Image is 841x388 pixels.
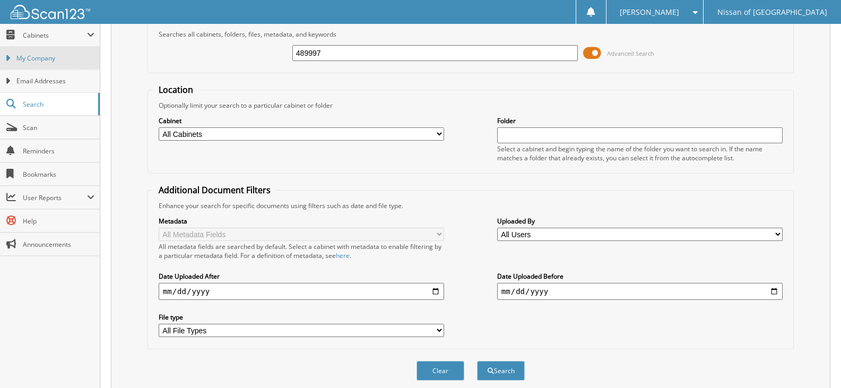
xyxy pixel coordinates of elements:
[497,144,783,162] div: Select a cabinet and begin typing the name of the folder you want to search in. If the name match...
[497,217,783,226] label: Uploaded By
[620,9,679,15] span: [PERSON_NAME]
[717,9,827,15] span: Nissan of [GEOGRAPHIC_DATA]
[11,5,90,19] img: scan123-logo-white.svg
[153,30,788,39] div: Searches all cabinets, folders, files, metadata, and keywords
[153,101,788,110] div: Optionally limit your search to a particular cabinet or folder
[23,123,94,132] span: Scan
[336,251,350,260] a: here
[23,31,87,40] span: Cabinets
[23,100,93,109] span: Search
[159,283,444,300] input: start
[159,272,444,281] label: Date Uploaded After
[607,49,654,57] span: Advanced Search
[159,242,444,260] div: All metadata fields are searched by default. Select a cabinet with metadata to enable filtering b...
[16,54,94,63] span: My Company
[497,283,783,300] input: end
[159,313,444,322] label: File type
[16,76,94,86] span: Email Addresses
[23,217,94,226] span: Help
[788,337,841,388] iframe: Chat Widget
[153,184,276,196] legend: Additional Document Filters
[159,217,444,226] label: Metadata
[23,170,94,179] span: Bookmarks
[417,361,464,381] button: Clear
[159,116,444,125] label: Cabinet
[497,116,783,125] label: Folder
[153,84,198,96] legend: Location
[497,272,783,281] label: Date Uploaded Before
[23,240,94,249] span: Announcements
[477,361,525,381] button: Search
[23,146,94,156] span: Reminders
[153,201,788,210] div: Enhance your search for specific documents using filters such as date and file type.
[23,193,87,202] span: User Reports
